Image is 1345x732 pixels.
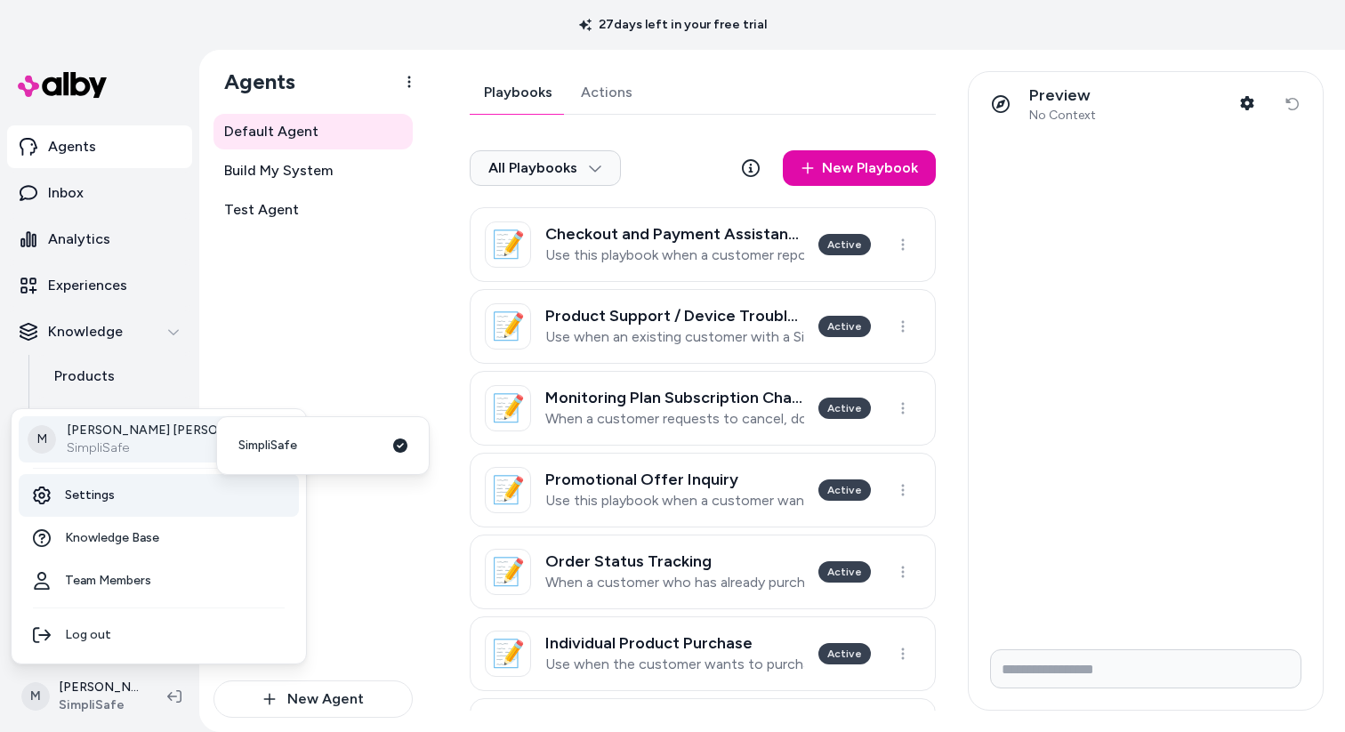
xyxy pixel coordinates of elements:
[19,559,299,602] a: Team Members
[67,422,276,439] p: [PERSON_NAME] [PERSON_NAME]
[67,439,276,457] p: SimpliSafe
[238,437,297,454] span: SimpliSafe
[19,614,299,656] div: Log out
[28,425,56,454] span: M
[19,474,299,517] a: Settings
[65,529,159,547] span: Knowledge Base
